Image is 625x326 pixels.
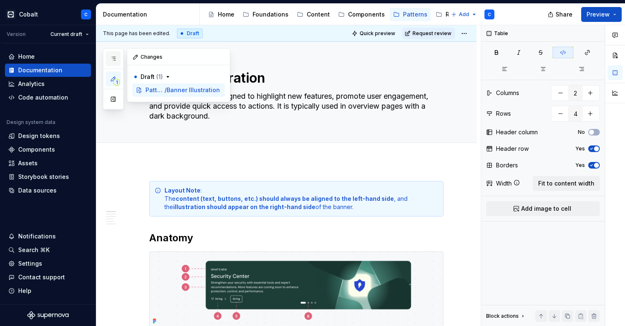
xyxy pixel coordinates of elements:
[488,11,491,18] div: C
[348,10,385,19] div: Components
[5,77,91,90] a: Analytics
[7,31,26,38] div: Version
[149,231,444,245] h2: Anatomy
[18,132,60,140] div: Design tokens
[156,73,163,80] span: ( 1 )
[521,205,571,213] span: Add image to cell
[5,143,91,156] a: Components
[18,173,69,181] div: Storybook stories
[253,10,289,19] div: Foundations
[459,11,469,18] span: Add
[50,31,82,38] span: Current draft
[544,7,578,22] button: Share
[27,311,69,319] svg: Supernova Logo
[5,184,91,197] a: Data sources
[148,68,442,88] textarea: Banner Illustration
[18,259,42,268] div: Settings
[6,10,16,19] img: e3886e02-c8c5-455d-9336-29756fd03ba2.png
[19,10,38,19] div: Cobalt
[18,159,38,167] div: Assets
[5,243,91,257] button: Search ⌘K
[5,50,91,63] a: Home
[103,30,170,37] span: This page has been edited.
[173,203,315,210] strong: illustration should appear on the right-hand side
[293,8,333,21] a: Content
[538,179,594,188] span: Fit to content width
[148,90,442,123] textarea: This component is designed to highlight new features, promote user engagement, and provide quick ...
[413,30,451,37] span: Request review
[239,8,292,21] a: Foundations
[18,66,62,74] div: Documentation
[496,89,519,97] div: Columns
[146,86,165,94] span: Patterns
[5,64,91,77] a: Documentation
[360,30,395,37] span: Quick preview
[84,11,88,18] div: C
[18,52,35,61] div: Home
[132,83,225,97] a: Patterns/Banner Illustration
[218,10,234,19] div: Home
[432,8,479,21] a: Resources
[18,93,68,102] div: Code automation
[141,73,163,81] span: Draft
[556,10,573,19] span: Share
[496,179,512,188] div: Width
[5,157,91,170] a: Assets
[7,119,55,126] div: Design system data
[205,6,447,23] div: Page tree
[533,176,600,191] button: Fit to content width
[18,232,56,240] div: Notifications
[132,70,225,83] button: Draft (1)
[575,145,585,152] label: Yes
[496,128,538,136] div: Header column
[2,5,94,23] button: CobaltC
[486,310,526,322] div: Block actions
[335,8,388,21] a: Components
[5,129,91,143] a: Design tokens
[390,8,431,21] a: Patterns
[446,10,476,19] div: Resources
[575,162,585,169] label: Yes
[496,161,518,169] div: Borders
[5,284,91,297] button: Help
[18,186,57,195] div: Data sources
[349,28,399,39] button: Quick preview
[496,109,511,118] div: Rows
[165,186,438,211] div: : The , and the of the banner.
[165,86,167,94] span: /
[448,9,479,20] button: Add
[127,49,230,65] div: Changes
[5,91,91,104] a: Code automation
[486,201,600,216] button: Add image to cell
[205,8,238,21] a: Home
[5,271,91,284] button: Contact support
[403,10,427,19] div: Patterns
[18,145,55,154] div: Components
[307,10,330,19] div: Content
[581,7,622,22] button: Preview
[176,195,394,202] strong: content (text, buttons, etc.) should always be aligned to the left-hand side
[165,187,200,194] strong: Layout Note
[402,28,455,39] button: Request review
[587,10,610,19] span: Preview
[18,80,45,88] div: Analytics
[177,29,203,38] div: Draft
[103,10,196,19] div: Documentation
[5,257,91,270] a: Settings
[578,129,585,136] label: No
[113,79,120,86] span: 1
[47,29,93,40] button: Current draft
[496,145,529,153] div: Header row
[5,170,91,183] a: Storybook stories
[18,246,50,254] div: Search ⌘K
[18,287,31,295] div: Help
[18,273,65,281] div: Contact support
[5,230,91,243] button: Notifications
[486,313,519,319] div: Block actions
[167,86,220,94] span: Banner Illustration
